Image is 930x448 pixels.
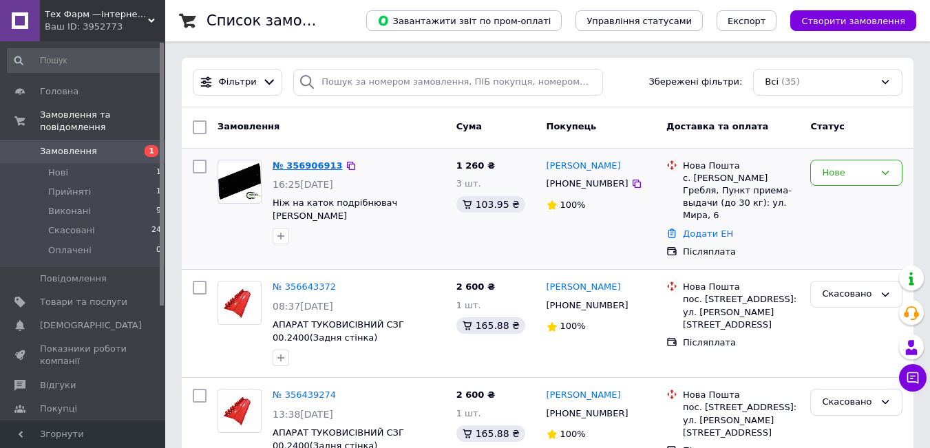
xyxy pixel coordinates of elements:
span: Головна [40,85,78,98]
span: Покупці [40,403,77,415]
span: 2 600 ₴ [456,390,495,400]
div: Післяплата [683,246,799,258]
span: 100% [560,429,586,439]
span: 100% [560,321,586,331]
span: 1 [156,167,161,179]
a: Фото товару [218,389,262,433]
a: № 356643372 [273,281,336,292]
a: Створити замовлення [776,15,916,25]
span: 1 шт. [456,300,481,310]
a: [PERSON_NAME] [547,160,621,173]
span: Замовлення [218,121,279,131]
div: пос. [STREET_ADDRESS]: ул. [PERSON_NAME][STREET_ADDRESS] [683,401,799,439]
div: Післяплата [683,337,799,349]
span: 2 600 ₴ [456,281,495,292]
span: Експорт [728,16,766,26]
a: № 356439274 [273,390,336,400]
span: Тех Фарм —інтернет-магазин сільгосптехніки та запчастин [45,8,148,21]
span: Створити замовлення [801,16,905,26]
h1: Список замовлень [207,12,346,29]
span: (35) [781,76,800,87]
span: 100% [560,200,586,210]
a: № 356906913 [273,160,343,171]
div: 165.88 ₴ [456,317,525,334]
img: Фото товару [218,395,261,427]
a: Додати ЕН [683,228,733,239]
span: 1 260 ₴ [456,160,495,171]
input: Пошук за номером замовлення, ПІБ покупця, номером телефону, Email, номером накладної [293,69,602,96]
div: Ваш ID: 3952773 [45,21,165,33]
div: Нове [822,166,874,180]
button: Управління статусами [575,10,703,31]
div: 103.95 ₴ [456,196,525,213]
div: с. [PERSON_NAME] Гребля, Пункт приема-выдачи (до 30 кг): ул. Мира, 6 [683,172,799,222]
span: Всі [765,76,779,89]
span: Доставка та оплата [666,121,768,131]
span: Прийняті [48,186,91,198]
div: Скасовано [822,395,874,409]
div: пос. [STREET_ADDRESS]: ул. [PERSON_NAME][STREET_ADDRESS] [683,293,799,331]
span: Збережені фільтри: [648,76,742,89]
a: [PERSON_NAME] [547,389,621,402]
span: 9 [156,205,161,217]
span: Управління статусами [586,16,692,26]
button: Створити замовлення [790,10,916,31]
span: 08:37[DATE] [273,301,333,312]
button: Завантажити звіт по пром-оплаті [366,10,562,31]
div: [PHONE_NUMBER] [544,297,631,314]
span: Cума [456,121,482,131]
span: Завантажити звіт по пром-оплаті [377,14,551,27]
span: Виконані [48,205,91,217]
span: Нові [48,167,68,179]
div: Нова Пошта [683,281,799,293]
a: Ніж на каток подрібнювач [PERSON_NAME] [273,198,397,221]
span: Товари та послуги [40,296,127,308]
span: 1 шт. [456,408,481,418]
div: Нова Пошта [683,389,799,401]
div: 165.88 ₴ [456,425,525,442]
span: 16:25[DATE] [273,179,333,190]
a: Фото товару [218,160,262,204]
span: Статус [810,121,845,131]
span: Фільтри [219,76,257,89]
a: АПАРАТ ТУКОВИСІВНИЙ СЗГ 00.2400(Задня стінка) [273,319,404,343]
span: Замовлення та повідомлення [40,109,165,134]
span: Покупець [547,121,597,131]
span: 24 [151,224,161,237]
span: Замовлення [40,145,97,158]
span: Скасовані [48,224,95,237]
a: Фото товару [218,281,262,325]
span: 1 [145,145,158,157]
div: Скасовано [822,287,874,301]
span: Показники роботи компанії [40,343,127,367]
span: Повідомлення [40,273,107,285]
input: Пошук [7,48,162,73]
button: Чат з покупцем [899,364,927,392]
span: [DEMOGRAPHIC_DATA] [40,319,142,332]
span: 13:38[DATE] [273,409,333,420]
span: 0 [156,244,161,257]
button: Експорт [717,10,777,31]
div: Нова Пошта [683,160,799,172]
span: 1 [156,186,161,198]
span: 3 шт. [456,178,481,189]
a: [PERSON_NAME] [547,281,621,294]
img: Фото товару [218,287,261,319]
img: Фото товару [218,163,261,200]
span: Оплачені [48,244,92,257]
div: [PHONE_NUMBER] [544,175,631,193]
div: [PHONE_NUMBER] [544,405,631,423]
span: Відгуки [40,379,76,392]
